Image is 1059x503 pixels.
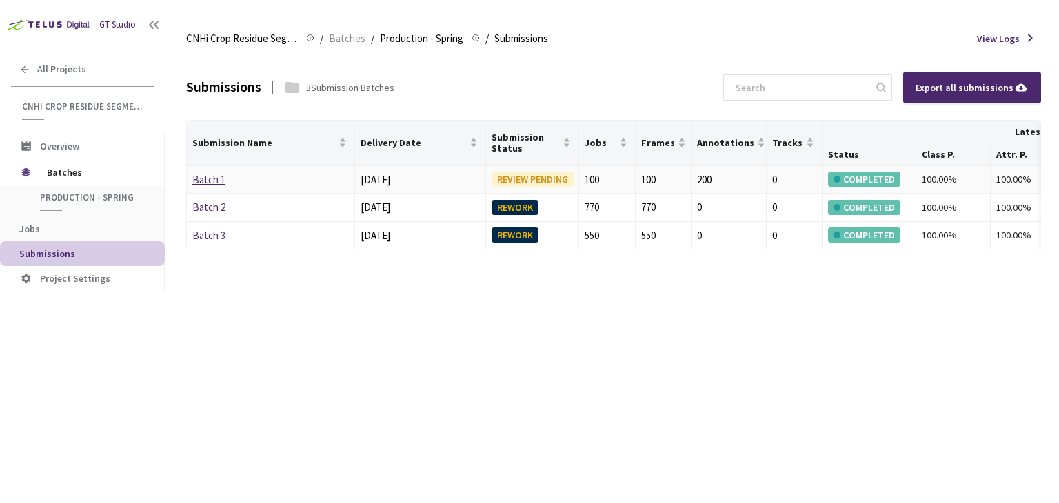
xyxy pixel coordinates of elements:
span: CNHi Crop Residue Segmentation [186,30,298,47]
div: 770 [585,199,629,216]
div: [DATE] [361,227,480,244]
span: CNHi Crop Residue Segmentation [22,101,145,112]
div: 0 [772,199,816,216]
div: [DATE] [361,172,480,188]
div: 0 [772,172,816,188]
span: Overview [40,140,79,152]
span: View Logs [977,32,1020,45]
span: Batches [329,30,365,47]
span: Submissions [19,247,75,260]
li: / [485,30,489,47]
div: 200 [697,172,760,188]
span: Submissions [494,30,548,47]
div: 100.00% [922,227,985,243]
div: REVIEW PENDING [492,172,574,187]
a: Batch 3 [192,229,225,242]
div: 100 [641,172,685,188]
div: 0 [772,227,816,244]
div: 0 [697,199,760,216]
div: 550 [585,227,629,244]
div: 0 [697,227,760,244]
span: All Projects [37,63,86,75]
th: Status [823,143,916,166]
span: Jobs [585,137,616,148]
span: Batches [47,158,141,186]
span: Submission Name [192,137,336,148]
div: Submissions [186,77,261,97]
span: Delivery Date [361,137,467,148]
div: Export all submissions [916,80,1029,95]
div: COMPLETED [828,200,900,215]
th: Delivery Date [355,121,486,166]
li: / [320,30,323,47]
span: Production - Spring [380,30,463,47]
th: Submission Name [187,121,355,166]
div: 100.00% [922,200,985,215]
th: Frames [636,121,692,166]
li: / [371,30,374,47]
th: Tracks [767,121,823,166]
span: Jobs [19,223,40,235]
div: COMPLETED [828,227,900,243]
div: REWORK [492,227,538,243]
div: 100.00% [996,227,1059,243]
span: Production - Spring [40,192,142,203]
div: REWORK [492,200,538,215]
div: [DATE] [361,199,480,216]
th: Annotations [692,121,766,166]
div: COMPLETED [828,172,900,187]
span: Project Settings [40,272,110,285]
a: Batches [326,30,368,45]
div: GT Studio [99,19,136,32]
div: 3 Submission Batches [306,81,394,94]
a: Batch 1 [192,173,225,186]
span: Tracks [772,137,803,148]
span: Annotations [697,137,754,148]
th: Jobs [579,121,635,166]
span: Frames [641,137,675,148]
th: Class P. [916,143,991,166]
div: 100.00% [922,172,985,187]
div: 770 [641,199,685,216]
th: Submission Status [486,121,580,166]
div: 100 [585,172,629,188]
input: Search [727,75,874,100]
span: Submission Status [492,132,561,154]
a: Batch 2 [192,201,225,214]
div: 100.00% [996,200,1059,215]
div: 100.00% [996,172,1059,187]
div: 550 [641,227,685,244]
